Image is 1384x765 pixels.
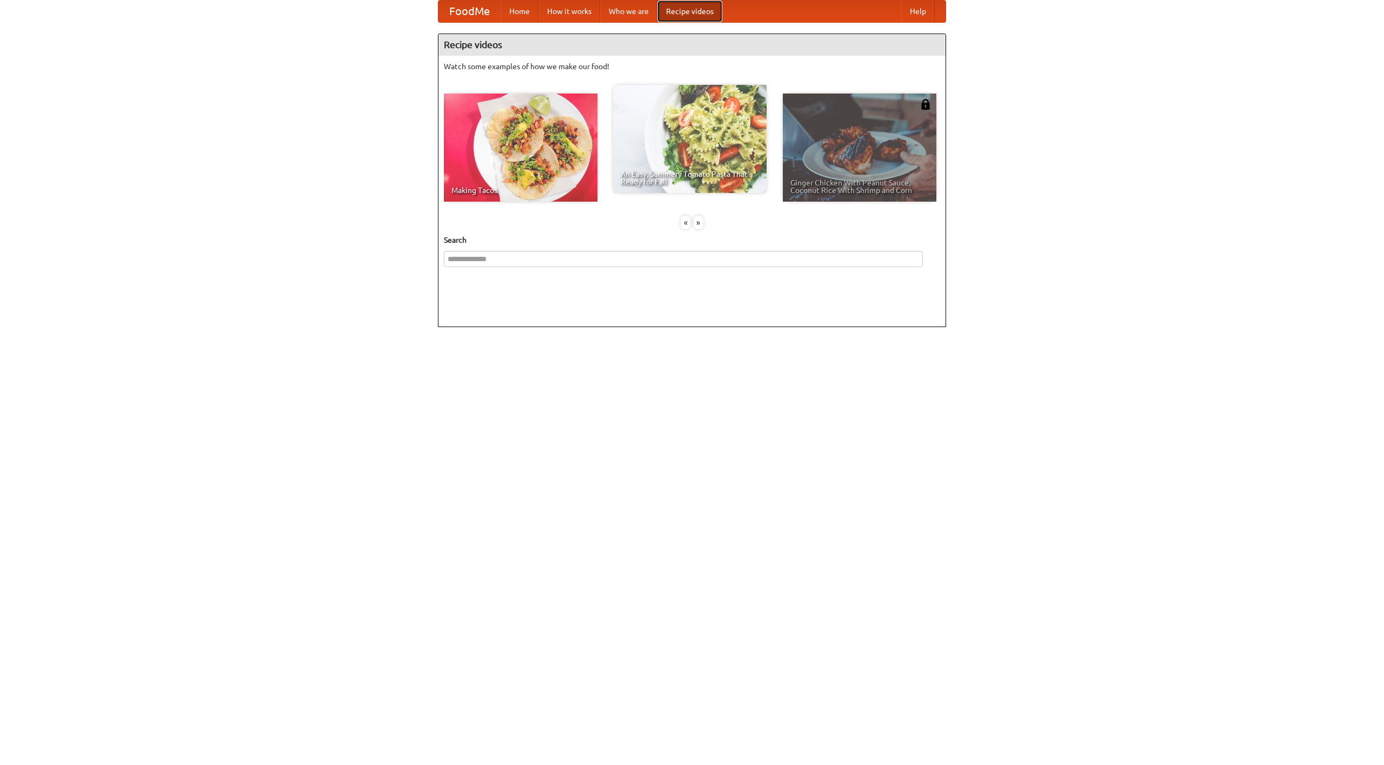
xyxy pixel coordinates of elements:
h4: Recipe videos [438,34,946,56]
span: Making Tacos [451,187,590,194]
a: Who we are [600,1,657,22]
p: Watch some examples of how we make our food! [444,61,940,72]
a: Making Tacos [444,94,597,202]
a: An Easy, Summery Tomato Pasta That's Ready for Fall [613,85,767,193]
span: An Easy, Summery Tomato Pasta That's Ready for Fall [621,170,759,185]
a: Recipe videos [657,1,722,22]
div: » [694,216,703,229]
a: Home [501,1,538,22]
a: Help [901,1,935,22]
a: How it works [538,1,600,22]
a: FoodMe [438,1,501,22]
h5: Search [444,235,940,245]
img: 483408.png [920,99,931,110]
div: « [681,216,690,229]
